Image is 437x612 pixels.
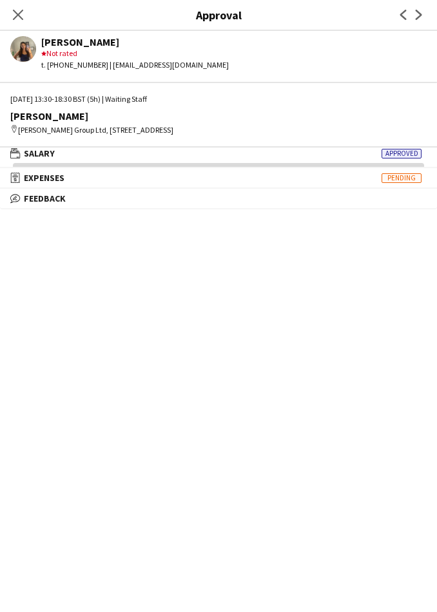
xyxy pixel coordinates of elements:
span: Salary [24,148,55,159]
div: [PERSON_NAME] [41,36,229,48]
div: Not rated [41,48,229,59]
span: Expenses [24,172,64,184]
div: [DATE] 13:30-18:30 BST (5h) | Waiting Staff [10,93,427,105]
div: [PERSON_NAME] Group Ltd, [STREET_ADDRESS] [10,124,427,136]
span: Feedback [24,193,66,204]
span: Approved [382,149,422,158]
div: [PERSON_NAME] [10,110,427,122]
div: t. [PHONE_NUMBER] | [EMAIL_ADDRESS][DOMAIN_NAME] [41,59,229,71]
span: Pending [382,173,422,183]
